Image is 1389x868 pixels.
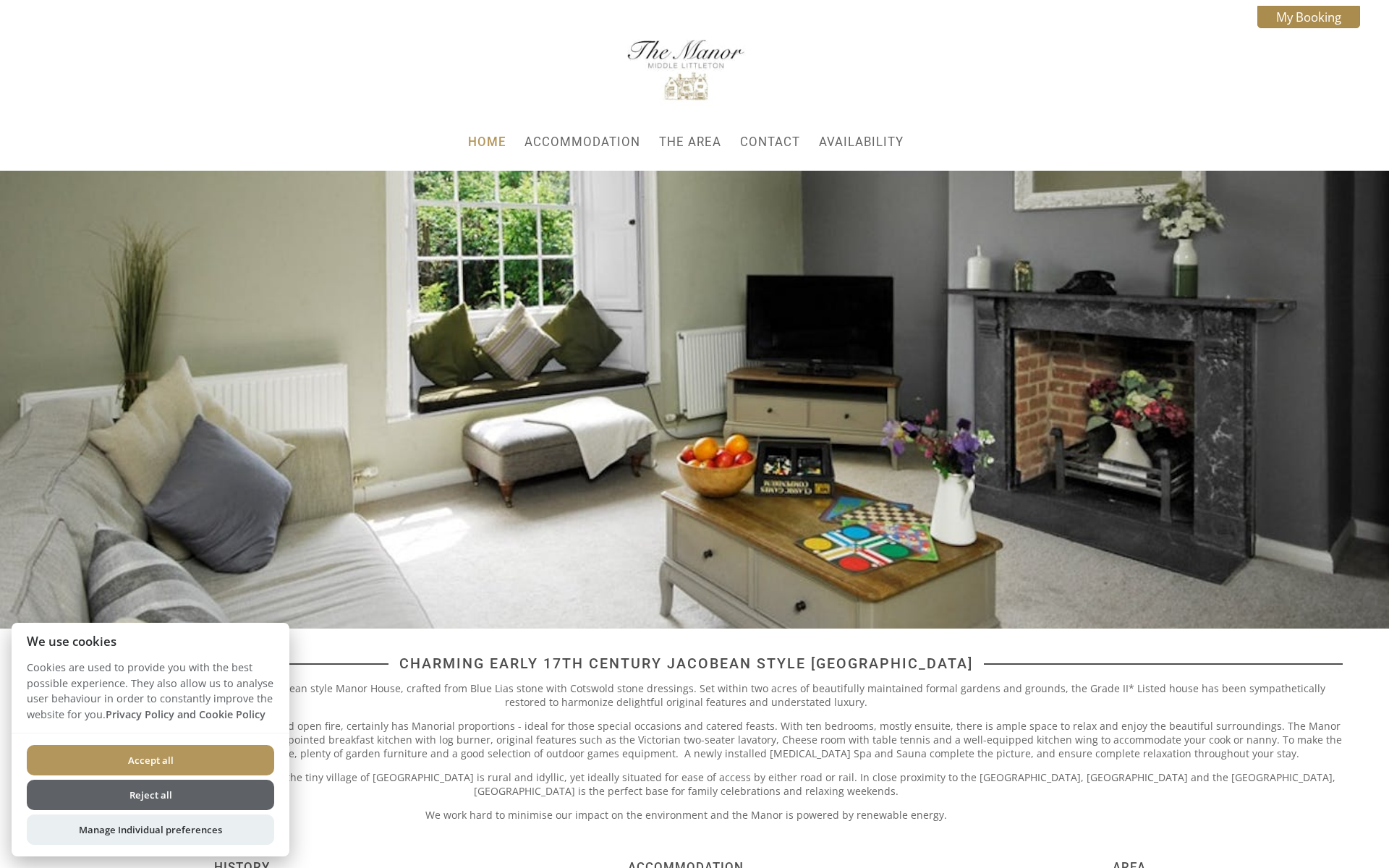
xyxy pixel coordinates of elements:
[659,135,721,149] a: The Area
[29,808,1343,822] p: We work hard to minimise our impact on the environment and the Manor is powered by renewable energy.
[524,135,640,149] a: Accommodation
[29,719,1343,760] p: The Banqueting Hall, with its beautiful stone floor and open fire, certainly has Manorial proport...
[1257,6,1360,28] a: My Booking
[12,660,289,733] p: Cookies are used to provide you with the best possible experience. They also allow us to analyse ...
[388,655,984,672] span: Charming early 17th Century Jacobean style [GEOGRAPHIC_DATA]
[819,135,904,149] a: Availability
[29,770,1343,798] p: Nestling within the beautiful [GEOGRAPHIC_DATA], the tiny village of [GEOGRAPHIC_DATA] is rural a...
[12,634,289,648] h2: We use cookies
[595,34,776,106] img: The Manor
[29,681,1343,709] p: The Manor is a charming early 17th Century Jacobean style Manor House, crafted from Blue Lias sto...
[740,135,800,149] a: Contact
[27,814,274,845] button: Manage Individual preferences
[27,745,274,775] button: Accept all
[468,135,506,149] a: Home
[27,780,274,810] button: Reject all
[106,707,266,721] a: Privacy Policy and Cookie Policy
